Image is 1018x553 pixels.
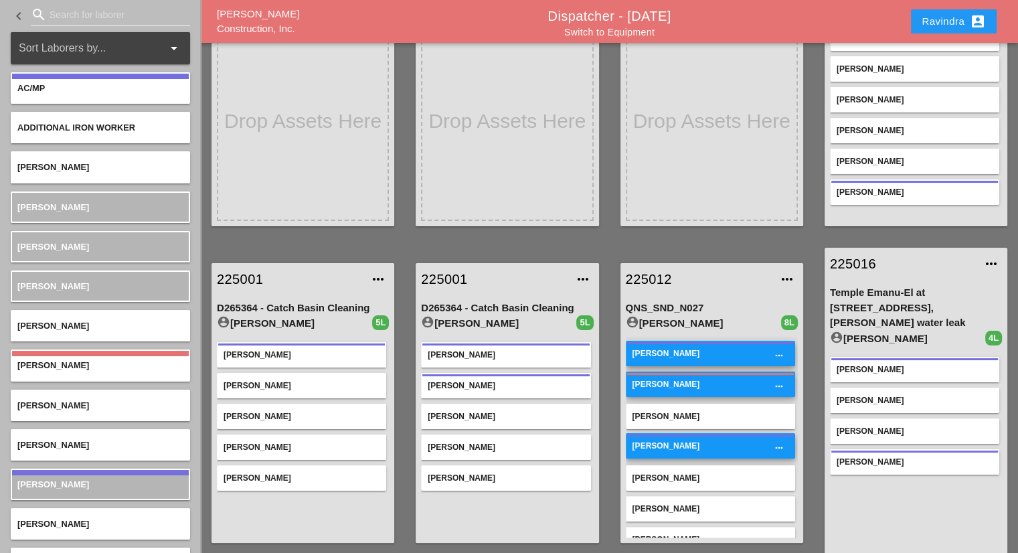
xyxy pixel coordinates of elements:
div: [PERSON_NAME] [837,125,993,137]
a: 225001 [217,269,362,289]
div: 8L [781,315,798,330]
i: account_circle [217,315,230,329]
span: [PERSON_NAME] [17,440,89,450]
i: more_horiz [779,271,795,287]
span: AC/MP [17,83,45,93]
div: D265364 - Catch Basin Cleaning [421,301,593,316]
div: [PERSON_NAME] [217,315,372,331]
i: more_horiz [575,271,591,287]
div: [PERSON_NAME] [224,441,379,453]
div: [PERSON_NAME] [428,410,584,422]
i: more_horiz [370,271,386,287]
div: [PERSON_NAME] [837,425,993,437]
div: [PERSON_NAME] [837,63,993,75]
div: [PERSON_NAME] [632,472,788,484]
div: [PERSON_NAME] [632,534,788,546]
i: more_horiz [983,256,999,272]
div: [PERSON_NAME] [837,364,993,376]
div: [PERSON_NAME] [224,349,379,361]
div: 4L [985,331,1002,345]
div: [PERSON_NAME] [837,155,993,167]
div: [PERSON_NAME] [837,456,993,468]
div: [PERSON_NAME] [837,186,993,198]
div: [PERSON_NAME] [421,315,576,331]
span: Additional Iron Worker [17,123,135,133]
span: [PERSON_NAME] [17,162,89,172]
div: D265364 - Catch Basin Cleaning [217,301,389,316]
input: Search for laborer [50,4,171,25]
span: [PERSON_NAME] [17,321,89,331]
div: [PERSON_NAME] [830,331,985,347]
i: account_circle [830,331,843,344]
div: [PERSON_NAME] [224,472,379,484]
span: [PERSON_NAME] [17,519,89,529]
div: [PERSON_NAME] [632,410,788,422]
div: 5L [576,315,593,330]
div: [PERSON_NAME] [632,378,788,390]
div: [PERSON_NAME] [428,472,584,484]
div: [PERSON_NAME] [428,441,584,453]
a: 225012 [626,269,771,289]
div: [PERSON_NAME] [632,347,788,360]
span: [PERSON_NAME] [17,242,89,252]
span: [PERSON_NAME] [17,360,89,370]
i: more_horiz [774,443,784,453]
span: [PERSON_NAME] [17,202,89,212]
div: [PERSON_NAME] [224,410,379,422]
i: more_horiz [774,350,784,361]
a: Dispatcher - [DATE] [548,9,671,23]
div: [PERSON_NAME] [837,394,993,406]
button: Ravindra [911,9,997,33]
a: [PERSON_NAME] Construction, Inc. [217,8,299,35]
i: keyboard_arrow_left [11,8,27,24]
div: Temple Emanu-El at [STREET_ADDRESS], [PERSON_NAME] water leak [830,285,1002,331]
i: arrow_drop_down [166,40,182,56]
div: QNS_SND_N027 [626,301,798,316]
div: [PERSON_NAME] [224,380,379,392]
div: [PERSON_NAME] [837,94,993,106]
span: [PERSON_NAME] [17,281,89,291]
i: account_circle [421,315,434,329]
i: account_circle [626,315,639,329]
i: search [31,7,47,23]
div: [PERSON_NAME] [428,380,584,392]
a: 225001 [421,269,566,289]
div: Ravindra [922,13,986,29]
span: [PERSON_NAME] [17,479,89,489]
a: 225016 [830,254,975,274]
span: [PERSON_NAME] [17,400,89,410]
div: [PERSON_NAME] [626,315,781,331]
div: [PERSON_NAME] [632,440,788,452]
a: Switch to Equipment [564,27,655,37]
div: 5L [372,315,389,330]
div: [PERSON_NAME] [632,503,788,515]
i: more_horiz [774,381,784,392]
div: [PERSON_NAME] [428,349,584,361]
i: account_box [970,13,986,29]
